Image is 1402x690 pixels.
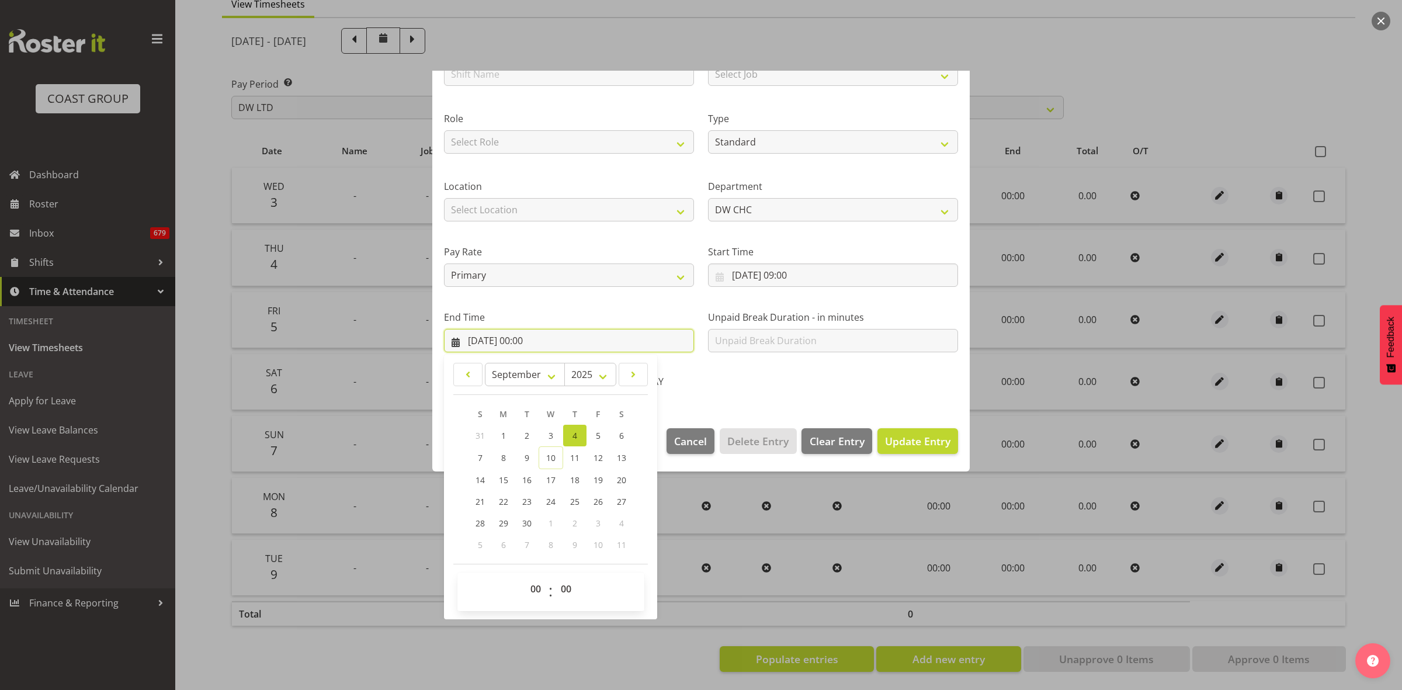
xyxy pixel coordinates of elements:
[1367,655,1379,667] img: help-xxl-2.png
[444,179,694,193] label: Location
[619,518,624,529] span: 4
[720,428,796,454] button: Delete Entry
[469,469,492,491] a: 14
[515,512,539,534] a: 30
[444,310,694,324] label: End Time
[877,428,958,454] button: Update Entry
[539,425,563,446] a: 3
[515,425,539,446] a: 2
[549,539,553,550] span: 8
[469,491,492,512] a: 21
[476,496,485,507] span: 21
[596,408,600,419] span: F
[492,512,515,534] a: 29
[610,446,633,469] a: 13
[515,446,539,469] a: 9
[478,539,483,550] span: 5
[522,474,532,486] span: 16
[619,430,624,441] span: 6
[674,434,707,449] span: Cancel
[563,469,587,491] a: 18
[492,491,515,512] a: 22
[610,491,633,512] a: 27
[499,474,508,486] span: 15
[501,539,506,550] span: 6
[727,434,789,449] span: Delete Entry
[1380,305,1402,384] button: Feedback - Show survey
[476,518,485,529] span: 28
[549,577,553,606] span: :
[525,430,529,441] span: 2
[708,263,958,287] input: Click to select...
[572,408,577,419] span: T
[549,518,553,529] span: 1
[499,518,508,529] span: 29
[444,112,694,126] label: Role
[708,179,958,193] label: Department
[492,446,515,469] a: 8
[476,474,485,486] span: 14
[1386,317,1396,358] span: Feedback
[572,430,577,441] span: 4
[444,329,694,352] input: Click to select...
[594,452,603,463] span: 12
[563,491,587,512] a: 25
[539,469,563,491] a: 17
[525,539,529,550] span: 7
[587,446,610,469] a: 12
[476,430,485,441] span: 31
[596,518,601,529] span: 3
[501,452,506,463] span: 8
[570,452,579,463] span: 11
[617,452,626,463] span: 13
[501,430,506,441] span: 1
[596,430,601,441] span: 5
[570,496,579,507] span: 25
[563,446,587,469] a: 11
[610,469,633,491] a: 20
[617,474,626,486] span: 20
[617,539,626,550] span: 11
[444,63,694,86] input: Shift Name
[667,428,714,454] button: Cancel
[617,496,626,507] span: 27
[619,408,624,419] span: S
[444,245,694,259] label: Pay Rate
[546,496,556,507] span: 24
[539,491,563,512] a: 24
[547,408,554,419] span: W
[478,408,483,419] span: S
[469,512,492,534] a: 28
[525,452,529,463] span: 9
[610,425,633,446] a: 6
[469,446,492,469] a: 7
[810,434,865,449] span: Clear Entry
[499,496,508,507] span: 22
[708,245,958,259] label: Start Time
[492,469,515,491] a: 15
[885,434,950,448] span: Update Entry
[515,469,539,491] a: 16
[801,428,872,454] button: Clear Entry
[522,518,532,529] span: 30
[594,474,603,486] span: 19
[708,112,958,126] label: Type
[539,446,563,469] a: 10
[546,452,556,463] span: 10
[708,329,958,352] input: Unpaid Break Duration
[594,496,603,507] span: 26
[587,425,610,446] a: 5
[587,491,610,512] a: 26
[570,474,579,486] span: 18
[549,430,553,441] span: 3
[594,539,603,550] span: 10
[572,518,577,529] span: 2
[708,310,958,324] label: Unpaid Break Duration - in minutes
[499,408,507,419] span: M
[478,452,483,463] span: 7
[492,425,515,446] a: 1
[587,469,610,491] a: 19
[515,491,539,512] a: 23
[522,496,532,507] span: 23
[563,425,587,446] a: 4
